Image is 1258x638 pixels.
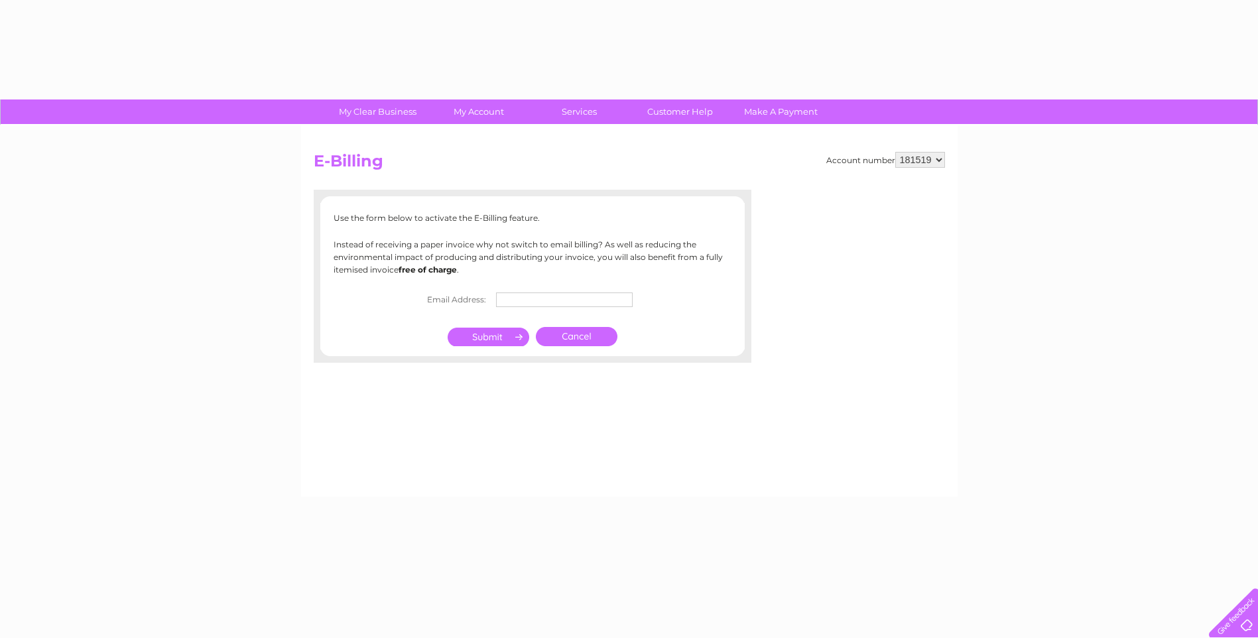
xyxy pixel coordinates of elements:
p: Instead of receiving a paper invoice why not switch to email billing? As well as reducing the env... [334,238,731,277]
a: My Clear Business [323,99,432,124]
b: free of charge [399,265,457,275]
th: Email Address: [420,289,493,310]
a: Services [525,99,634,124]
div: Account number [826,152,945,168]
a: Make A Payment [726,99,836,124]
p: Use the form below to activate the E-Billing feature. [334,212,731,224]
a: Cancel [536,327,617,346]
a: My Account [424,99,533,124]
h2: E-Billing [314,152,945,177]
a: Customer Help [625,99,735,124]
input: Submit [448,328,529,346]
